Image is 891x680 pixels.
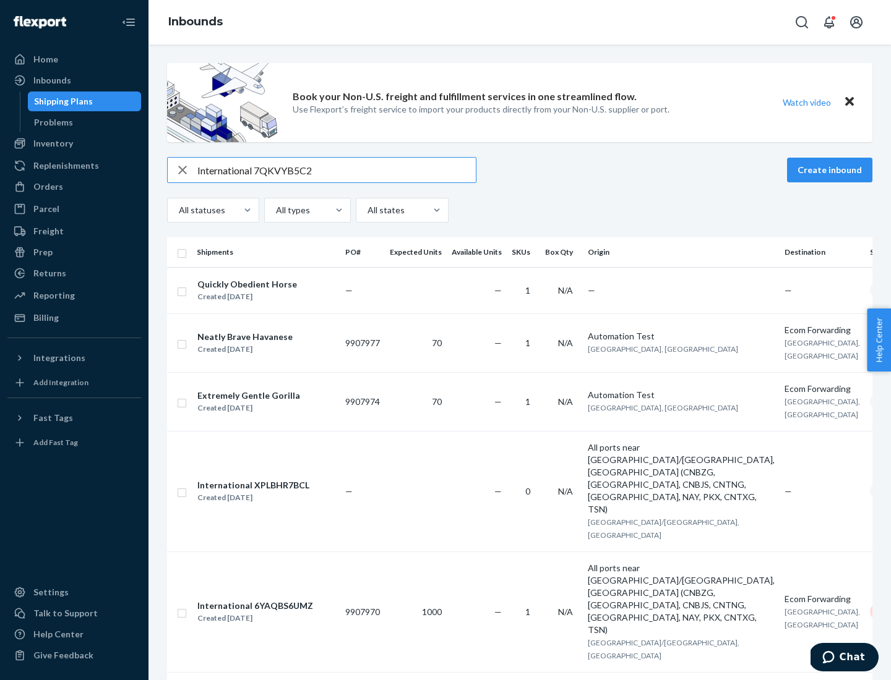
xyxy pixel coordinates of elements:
[7,199,141,219] a: Parcel
[293,103,669,116] p: Use Flexport’s freight service to import your products directly from your Non-U.S. supplier or port.
[494,606,502,617] span: —
[7,433,141,453] a: Add Fast Tag
[844,10,869,35] button: Open account menu
[811,643,879,674] iframe: Opens a widget where you can chat to one of our agents
[340,237,385,267] th: PO#
[494,285,502,295] span: —
[507,237,540,267] th: SKUs
[33,412,73,424] div: Fast Tags
[197,600,313,612] div: International 6YAQBS6UMZ
[340,551,385,672] td: 9907970
[197,479,309,491] div: International XPLBHR7BCL
[7,582,141,602] a: Settings
[197,343,293,355] div: Created [DATE]
[525,606,530,617] span: 1
[33,649,93,661] div: Give Feedback
[558,396,573,407] span: N/A
[33,181,63,193] div: Orders
[588,562,775,636] div: All ports near [GEOGRAPHIC_DATA]/[GEOGRAPHIC_DATA], [GEOGRAPHIC_DATA] (CNBZG, [GEOGRAPHIC_DATA], ...
[494,486,502,496] span: —
[168,15,223,28] a: Inbounds
[785,486,792,496] span: —
[7,134,141,153] a: Inventory
[34,116,73,129] div: Problems
[340,372,385,431] td: 9907974
[7,286,141,305] a: Reporting
[197,158,476,182] input: Search inbounds by name, destination, msku...
[7,70,141,90] a: Inbounds
[583,237,780,267] th: Origin
[33,225,64,237] div: Freight
[558,606,573,617] span: N/A
[785,338,860,360] span: [GEOGRAPHIC_DATA], [GEOGRAPHIC_DATA]
[275,204,276,216] input: All types
[7,348,141,368] button: Integrations
[33,267,66,279] div: Returns
[33,289,75,302] div: Reporting
[385,237,447,267] th: Expected Units
[33,586,69,598] div: Settings
[558,486,573,496] span: N/A
[785,285,792,295] span: —
[197,331,293,343] div: Neatly Brave Havanese
[780,237,865,267] th: Destination
[7,603,141,623] button: Talk to Support
[558,285,573,295] span: N/A
[14,16,66,28] img: Flexport logo
[33,53,58,66] div: Home
[525,396,530,407] span: 1
[7,221,141,241] a: Freight
[33,437,78,448] div: Add Fast Tag
[588,285,595,295] span: —
[7,177,141,197] a: Orders
[197,491,309,504] div: Created [DATE]
[7,49,141,69] a: Home
[7,408,141,428] button: Fast Tags
[817,10,841,35] button: Open notifications
[867,308,891,372] button: Help Center
[525,486,530,496] span: 0
[785,383,860,395] div: Ecom Forwarding
[588,517,739,540] span: [GEOGRAPHIC_DATA]/[GEOGRAPHIC_DATA], [GEOGRAPHIC_DATA]
[7,645,141,665] button: Give Feedback
[33,246,53,258] div: Prep
[197,389,300,402] div: Extremely Gentle Gorilla
[785,593,860,605] div: Ecom Forwarding
[33,137,73,150] div: Inventory
[525,285,530,295] span: 1
[7,156,141,176] a: Replenishments
[28,113,142,132] a: Problems
[33,74,71,87] div: Inbounds
[197,612,313,624] div: Created [DATE]
[34,95,93,108] div: Shipping Plans
[841,93,858,111] button: Close
[588,403,738,412] span: [GEOGRAPHIC_DATA], [GEOGRAPHIC_DATA]
[775,93,839,111] button: Watch video
[33,607,98,619] div: Talk to Support
[366,204,368,216] input: All states
[28,91,142,111] a: Shipping Plans
[33,352,85,364] div: Integrations
[790,10,814,35] button: Open Search Box
[33,628,84,640] div: Help Center
[116,10,141,35] button: Close Navigation
[345,486,353,496] span: —
[447,237,507,267] th: Available Units
[33,312,59,324] div: Billing
[787,158,872,182] button: Create inbound
[588,389,775,401] div: Automation Test
[525,338,530,348] span: 1
[7,263,141,283] a: Returns
[197,278,297,291] div: Quickly Obedient Horse
[494,338,502,348] span: —
[785,397,860,419] span: [GEOGRAPHIC_DATA], [GEOGRAPHIC_DATA]
[588,638,739,660] span: [GEOGRAPHIC_DATA]/[GEOGRAPHIC_DATA], [GEOGRAPHIC_DATA]
[7,242,141,262] a: Prep
[785,324,860,336] div: Ecom Forwarding
[178,204,179,216] input: All statuses
[588,441,775,516] div: All ports near [GEOGRAPHIC_DATA]/[GEOGRAPHIC_DATA], [GEOGRAPHIC_DATA] (CNBZG, [GEOGRAPHIC_DATA], ...
[7,624,141,644] a: Help Center
[33,159,99,172] div: Replenishments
